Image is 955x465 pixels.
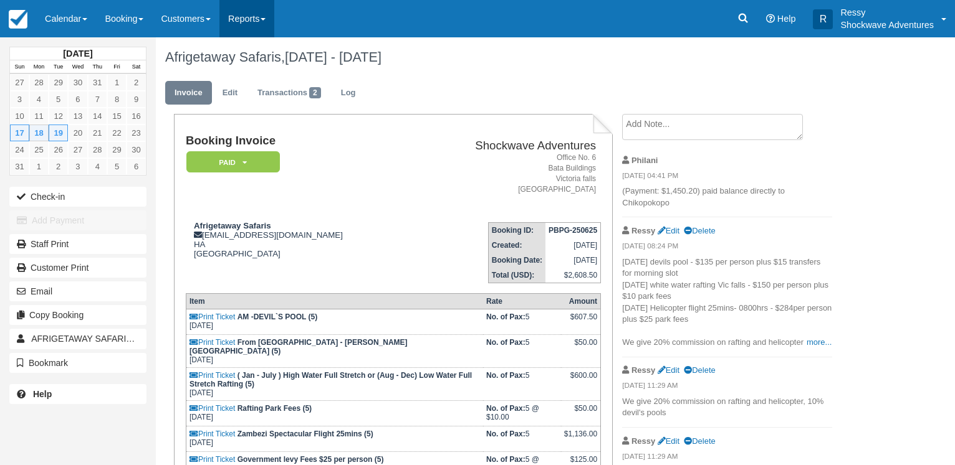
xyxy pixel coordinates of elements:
[622,451,832,465] em: [DATE] 11:29 AM
[622,256,832,349] p: [DATE] devils pool - $135 per person plus $15 transfers for morning slot [DATE] white water rafti...
[238,404,312,413] strong: Rafting Park Fees (5)
[135,334,146,345] span: 1
[186,368,482,401] td: [DATE]
[483,368,561,401] td: 5
[165,81,212,105] a: Invoice
[777,14,796,24] span: Help
[186,134,412,148] h1: Booking Invoice
[88,74,107,91] a: 31
[248,81,330,105] a: Transactions2
[49,158,68,175] a: 2
[564,338,597,357] div: $50.00
[190,338,235,347] a: Print Ticket
[564,371,597,390] div: $600.00
[417,139,596,153] h2: Shockwave Adventures
[190,404,235,413] a: Print Ticket
[107,91,127,108] a: 8
[486,455,525,464] strong: No. of Pax
[564,404,597,423] div: $50.00
[488,253,545,268] th: Booking Date:
[186,151,280,173] em: Paid
[238,312,317,321] strong: AM -DEVIL`S POOL (5)
[417,153,596,195] address: Office No. 6 Bata Buildings Victoria falls [GEOGRAPHIC_DATA]
[564,430,597,448] div: $1,136.00
[486,430,525,438] strong: No. of Pax
[49,74,68,91] a: 29
[186,309,482,335] td: [DATE]
[483,426,561,452] td: 5
[31,334,135,344] span: AFRIGETAWAY SAFARIS
[190,371,472,388] strong: ( Jan - July ) High Water Full Stretch or (Aug - Dec) Low Water Full Stretch Rafting (5)
[68,124,87,141] a: 20
[631,226,655,235] strong: Ressy
[186,426,482,452] td: [DATE]
[9,353,146,373] button: Bookmark
[658,436,679,446] a: Edit
[165,50,863,65] h1: Afrigetaway Safaris,
[631,365,655,375] strong: Ressy
[186,151,276,174] a: Paid
[9,187,146,207] button: Check-in
[194,221,271,230] strong: Afrigetaway Safaris
[658,226,679,235] a: Edit
[127,91,146,108] a: 9
[545,238,601,253] td: [DATE]
[840,19,934,31] p: Shockwave Adventures
[190,312,235,321] a: Print Ticket
[29,158,49,175] a: 1
[49,60,68,74] th: Tue
[29,91,49,108] a: 4
[190,430,235,438] a: Print Ticket
[486,371,525,380] strong: No. of Pax
[29,124,49,141] a: 18
[88,158,107,175] a: 4
[68,91,87,108] a: 6
[10,108,29,124] a: 10
[190,371,235,380] a: Print Ticket
[285,49,382,65] span: [DATE] - [DATE]
[33,389,52,399] b: Help
[10,60,29,74] th: Sun
[545,268,601,283] td: $2,608.50
[549,226,597,235] strong: PBPG-250625
[29,108,49,124] a: 11
[10,141,29,158] a: 24
[684,226,715,235] a: Delete
[68,74,87,91] a: 30
[9,234,146,254] a: Staff Print
[68,60,87,74] th: Wed
[88,141,107,158] a: 28
[186,401,482,426] td: [DATE]
[486,312,525,321] strong: No. of Pax
[68,141,87,158] a: 27
[107,74,127,91] a: 1
[9,384,146,404] a: Help
[545,253,601,268] td: [DATE]
[631,156,658,165] strong: Philani
[238,430,373,438] strong: Zambezi Spectacular Flight 25mins (5)
[622,241,832,255] em: [DATE] 08:24 PM
[622,186,832,209] p: (Payment: $1,450.20) paid balance directly to Chikopokopo
[29,60,49,74] th: Mon
[9,258,146,278] a: Customer Print
[631,436,655,446] strong: Ressy
[10,124,29,141] a: 17
[486,338,525,347] strong: No. of Pax
[10,158,29,175] a: 31
[49,124,68,141] a: 19
[9,281,146,301] button: Email
[564,312,597,331] div: $607.50
[807,337,832,347] a: more...
[684,365,715,375] a: Delete
[88,60,107,74] th: Thu
[10,74,29,91] a: 27
[127,60,146,74] th: Sat
[622,171,832,184] em: [DATE] 04:41 PM
[68,158,87,175] a: 3
[483,335,561,368] td: 5
[88,91,107,108] a: 7
[483,401,561,426] td: 5 @ $10.00
[213,81,247,105] a: Edit
[29,74,49,91] a: 28
[49,141,68,158] a: 26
